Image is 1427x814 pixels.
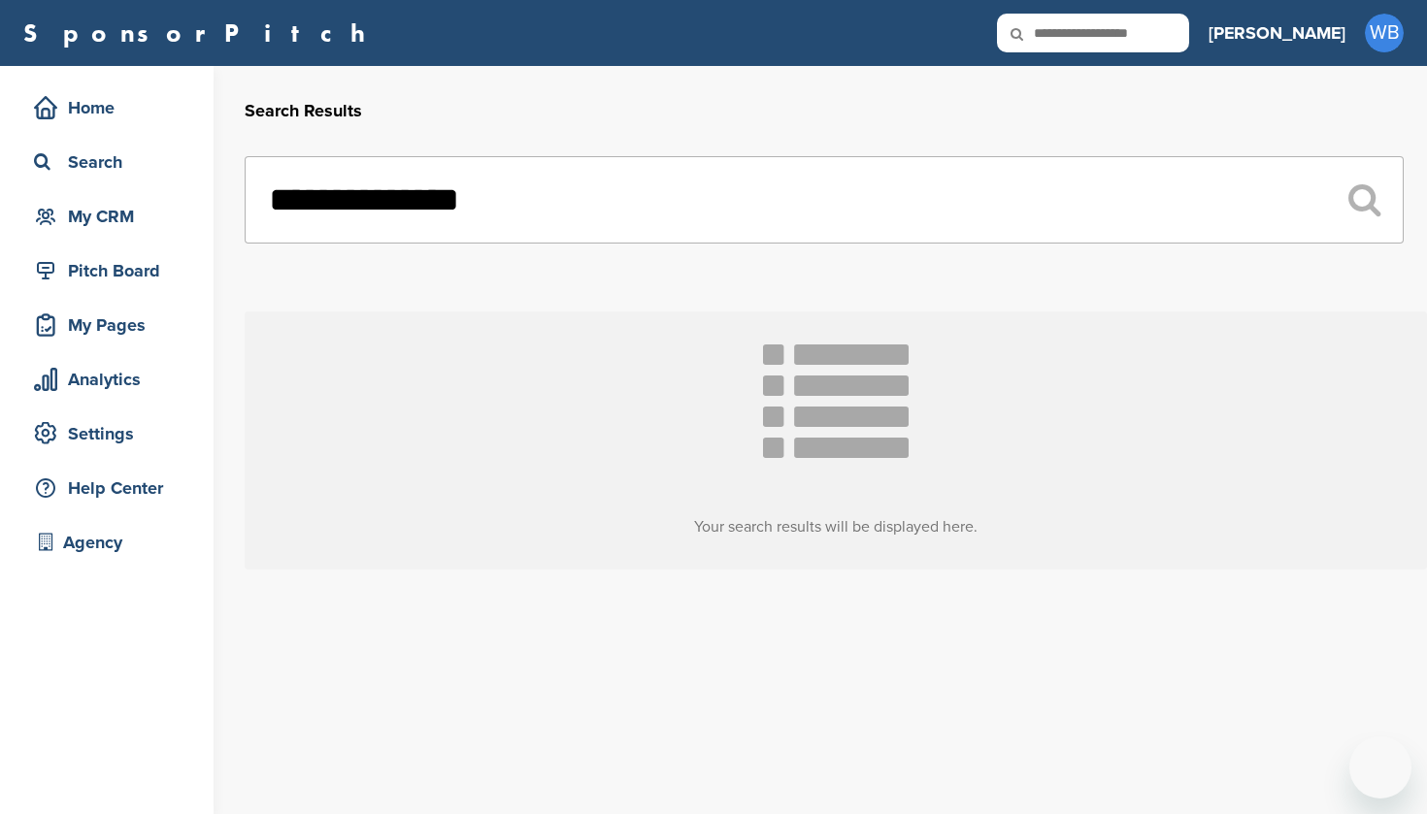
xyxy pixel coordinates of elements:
[29,90,194,125] div: Home
[1365,14,1404,52] span: WB
[19,303,194,347] a: My Pages
[29,145,194,179] div: Search
[29,199,194,234] div: My CRM
[19,411,194,456] a: Settings
[23,20,378,46] a: SponsorPitch
[29,362,194,397] div: Analytics
[19,140,194,184] a: Search
[19,466,194,510] a: Help Center
[19,194,194,239] a: My CRM
[29,471,194,505] div: Help Center
[19,248,194,293] a: Pitch Board
[245,98,1404,124] h2: Search Results
[29,308,194,342] div: My Pages
[19,357,194,402] a: Analytics
[29,416,194,451] div: Settings
[19,520,194,565] a: Agency
[245,515,1427,538] h3: Your search results will be displayed here.
[29,253,194,288] div: Pitch Board
[1349,736,1411,798] iframe: Button to launch messaging window
[1209,19,1345,47] h3: [PERSON_NAME]
[1209,12,1345,54] a: [PERSON_NAME]
[29,525,194,560] div: Agency
[19,85,194,130] a: Home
